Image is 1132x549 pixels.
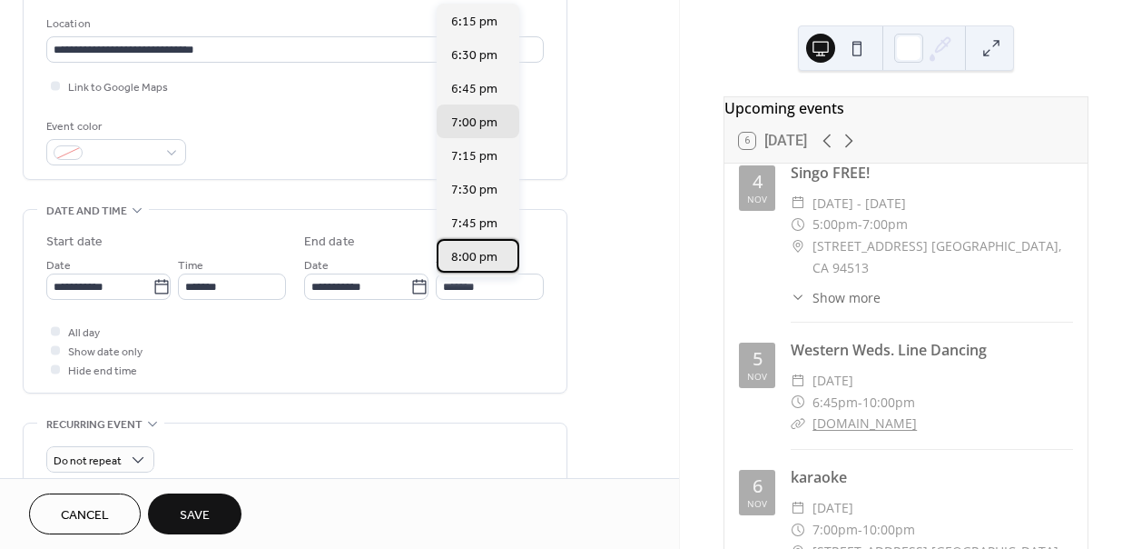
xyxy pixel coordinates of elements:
div: Upcoming events [724,97,1088,119]
div: 4 [753,173,763,191]
div: Event color [46,117,182,136]
span: Time [178,256,203,275]
span: Date [46,256,71,275]
span: 10:00pm [862,392,915,414]
span: 10:00pm [862,519,915,541]
span: 5:00pm [812,214,858,235]
div: ​ [791,413,805,434]
div: Nov [747,372,767,381]
div: ​ [791,288,805,307]
button: Save [148,494,241,534]
span: 8:00 pm [451,248,497,267]
span: Date and time [46,202,127,221]
div: ​ [791,497,805,519]
span: 6:15 pm [451,13,497,32]
div: ​ [791,193,805,215]
div: End date [304,233,355,252]
a: Western Weds. Line Dancing [791,340,987,360]
span: Recurring event [46,415,143,434]
span: 7:30 pm [451,181,497,200]
span: All day [68,324,100,343]
span: 7:00 pm [451,114,497,133]
div: Nov [747,499,767,508]
div: Location [46,15,540,34]
div: ​ [791,370,805,392]
span: [STREET_ADDRESS] [GEOGRAPHIC_DATA], CA 94513 [812,235,1073,279]
span: Hide end time [68,362,137,381]
div: 5 [753,350,763,368]
span: 7:45 pm [451,215,497,234]
div: ​ [791,519,805,541]
div: karaoke [791,466,1073,488]
span: 6:45 pm [451,80,497,99]
div: ​ [791,392,805,414]
div: ​ [791,214,805,235]
span: Time [436,256,461,275]
span: 7:15 pm [451,147,497,166]
span: 6:45pm [812,392,858,414]
span: 7:00pm [812,519,858,541]
button: ​Show more [791,288,881,307]
span: 7:00pm [862,214,908,235]
span: - [858,214,862,235]
span: - [858,519,862,541]
span: 6:30 pm [451,46,497,65]
span: Save [180,506,210,525]
span: [DATE] [812,370,853,392]
div: Nov [747,195,767,204]
span: - [858,392,862,414]
span: Date [304,256,329,275]
button: Cancel [29,494,141,534]
div: ​ [791,235,805,257]
span: Link to Google Maps [68,78,168,97]
span: Show date only [68,343,143,362]
span: [DATE] [812,497,853,519]
span: Cancel [61,506,109,525]
a: [DOMAIN_NAME] [812,414,917,432]
div: Start date [46,233,103,252]
span: [DATE] - [DATE] [812,193,906,215]
div: Singo FREE! [791,162,1073,184]
span: Show more [812,288,881,307]
span: Do not repeat [54,451,122,472]
div: 6 [753,477,763,495]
